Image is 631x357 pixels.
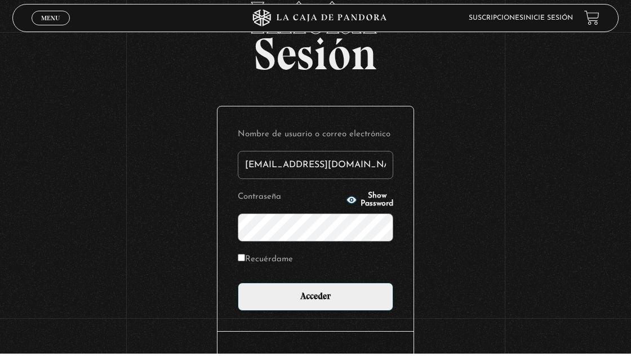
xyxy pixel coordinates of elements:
span: Menu [41,18,60,25]
a: View your shopping cart [584,14,599,29]
label: Contraseña [238,193,343,208]
a: Inicie sesión [523,18,573,25]
a: Suscripciones [469,18,523,25]
span: Cerrar [38,27,64,35]
input: Acceder [238,286,393,314]
label: Recuérdame [238,255,293,270]
label: Nombre de usuario o correo electrónico [238,130,393,145]
input: Recuérdame [238,257,245,265]
button: Show Password [346,195,393,211]
span: Show Password [361,195,393,211]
